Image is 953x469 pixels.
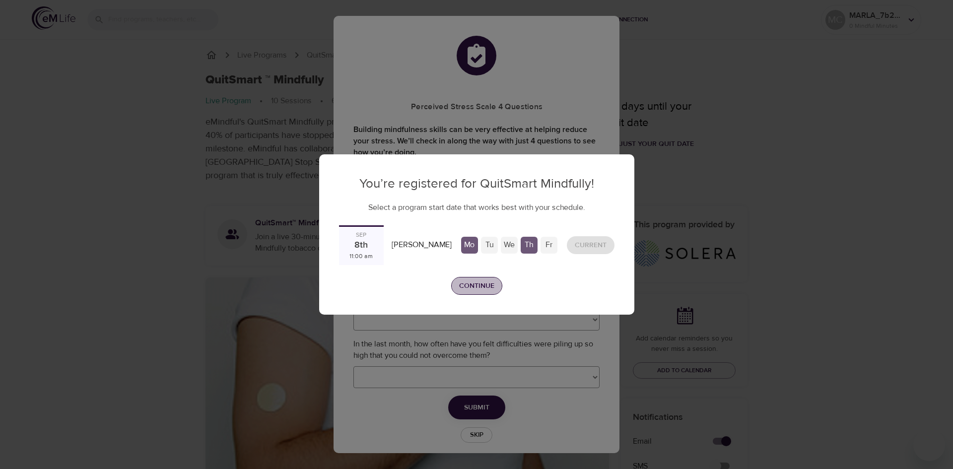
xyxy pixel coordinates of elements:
[356,231,367,239] div: Sep
[354,239,368,252] div: 8th
[349,252,373,261] div: 11:00 am
[541,237,557,254] div: Fr
[451,277,502,295] button: Continue
[481,237,498,254] div: Tu
[388,235,456,255] div: [PERSON_NAME]
[521,237,538,254] div: Th
[339,201,614,213] p: Select a program start date that works best with your schedule.
[461,237,478,254] div: Mo
[501,237,518,254] div: We
[339,174,614,194] p: You’re registered for QuitSmart Mindfully!
[459,280,494,292] span: Continue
